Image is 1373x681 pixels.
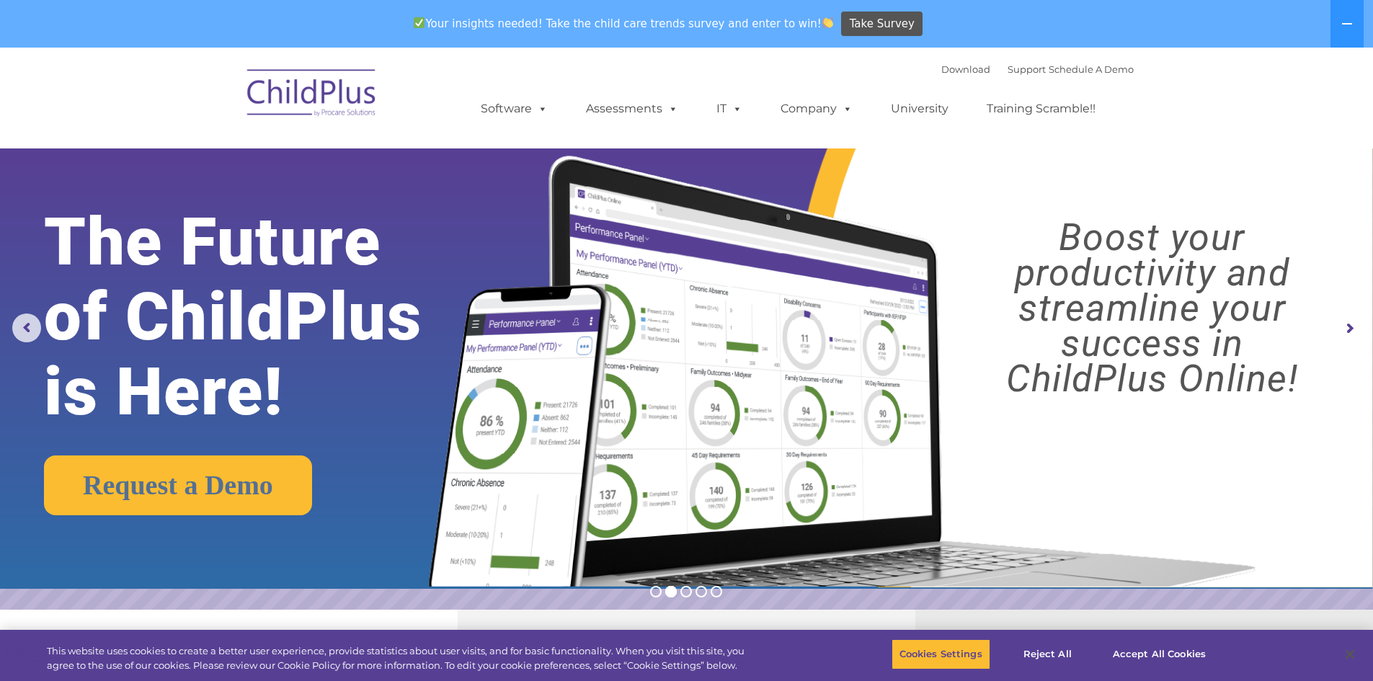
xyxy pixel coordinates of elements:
button: Reject All [1003,639,1093,669]
button: Close [1334,638,1366,670]
a: Take Survey [841,12,923,37]
a: Software [466,94,562,123]
rs-layer: Boost your productivity and streamline your success in ChildPlus Online! [948,220,1356,396]
div: This website uses cookies to create a better user experience, provide statistics about user visit... [47,644,755,672]
a: Assessments [572,94,693,123]
button: Cookies Settings [892,639,990,669]
span: Your insights needed! Take the child care trends survey and enter to win! [408,9,840,37]
button: Accept All Cookies [1105,639,1214,669]
span: Take Survey [850,12,915,37]
span: Last name [200,95,244,106]
a: Schedule A Demo [1049,63,1134,75]
rs-layer: The Future of ChildPlus is Here! [44,205,482,429]
img: ChildPlus by Procare Solutions [240,59,384,131]
a: University [876,94,963,123]
a: Download [941,63,990,75]
a: Company [766,94,867,123]
a: Training Scramble!! [972,94,1110,123]
img: ✅ [414,17,425,28]
a: IT [702,94,757,123]
span: Phone number [200,154,262,165]
a: Request a Demo [44,455,312,515]
img: 👏 [822,17,833,28]
font: | [941,63,1134,75]
a: Support [1008,63,1046,75]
